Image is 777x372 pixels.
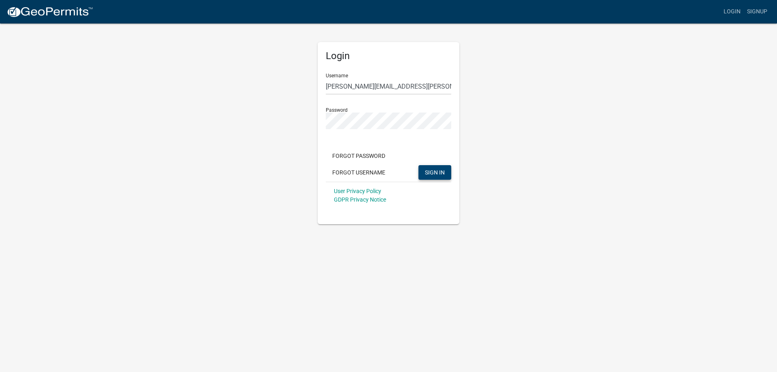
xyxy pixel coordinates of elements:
[326,149,392,163] button: Forgot Password
[744,4,771,19] a: Signup
[326,165,392,180] button: Forgot Username
[326,50,451,62] h5: Login
[334,188,381,194] a: User Privacy Policy
[720,4,744,19] a: Login
[425,169,445,175] span: SIGN IN
[334,196,386,203] a: GDPR Privacy Notice
[418,165,451,180] button: SIGN IN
